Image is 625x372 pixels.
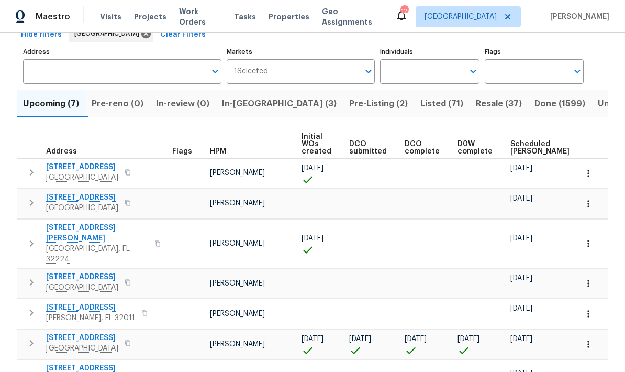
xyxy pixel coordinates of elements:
span: Scheduled [PERSON_NAME] [510,140,570,155]
span: [DATE] [510,335,532,343]
label: Address [23,49,221,55]
span: [DATE] [510,305,532,312]
span: [PERSON_NAME] [210,200,265,207]
span: Hide filters [21,28,62,41]
span: [DATE] [302,335,323,343]
label: Individuals [380,49,479,55]
span: Initial WOs created [302,133,331,155]
span: [DATE] [510,235,532,242]
span: [PERSON_NAME] [546,12,609,22]
span: DCO complete [405,140,440,155]
span: [GEOGRAPHIC_DATA] [74,28,143,39]
span: Upcoming (7) [23,96,79,111]
button: Open [361,64,376,79]
span: Flags [172,148,192,155]
span: Visits [100,12,121,22]
span: Address [46,148,77,155]
div: 12 [400,6,408,17]
span: Properties [269,12,309,22]
span: DCO submitted [349,140,387,155]
span: Projects [134,12,166,22]
span: 1 Selected [234,67,268,76]
button: Clear Filters [156,25,210,45]
span: Done (1599) [534,96,585,111]
label: Markets [227,49,375,55]
button: Open [466,64,481,79]
span: [DATE] [302,235,323,242]
span: [DATE] [510,275,532,282]
span: Pre-reno (0) [92,96,143,111]
div: [GEOGRAPHIC_DATA] [69,25,153,42]
span: [PERSON_NAME] [210,341,265,348]
button: Open [570,64,585,79]
span: [PERSON_NAME] [210,280,265,287]
span: Listed (71) [420,96,463,111]
span: Maestro [36,12,70,22]
span: [GEOGRAPHIC_DATA] [425,12,497,22]
span: [DATE] [349,335,371,343]
span: HPM [210,148,226,155]
span: [PERSON_NAME] [210,240,265,247]
span: [PERSON_NAME] [210,169,265,177]
button: Open [208,64,222,79]
span: Tasks [234,13,256,20]
span: [DATE] [457,335,479,343]
span: [DATE] [510,195,532,202]
button: Hide filters [17,25,66,45]
span: In-[GEOGRAPHIC_DATA] (3) [222,96,337,111]
span: Pre-Listing (2) [349,96,408,111]
span: D0W complete [457,140,493,155]
span: Resale (37) [476,96,522,111]
span: Clear Filters [160,28,206,41]
span: [DATE] [510,165,532,172]
span: [PERSON_NAME] [210,310,265,318]
span: In-review (0) [156,96,209,111]
span: Geo Assignments [322,6,383,27]
span: [DATE] [302,165,323,172]
label: Flags [485,49,584,55]
span: Work Orders [179,6,221,27]
span: [DATE] [405,335,427,343]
